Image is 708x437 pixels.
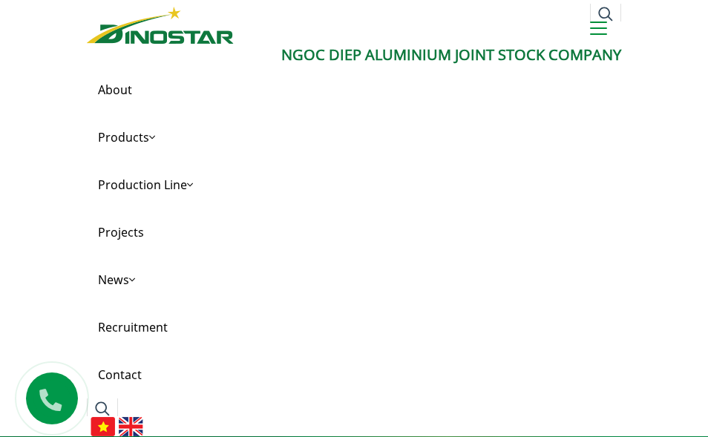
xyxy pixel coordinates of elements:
[87,4,234,43] a: Nhôm Dinostar
[119,417,143,436] img: English
[87,66,621,114] a: About
[87,303,621,351] a: Recruitment
[87,161,621,208] a: Production Line
[91,417,115,436] img: Tiếng Việt
[87,7,234,44] img: Nhôm Dinostar
[87,256,621,303] a: News
[87,351,621,398] a: Contact
[598,7,613,22] img: search
[95,401,110,416] img: search
[87,114,621,161] a: Products
[87,44,621,66] p: Ngoc Diep Aluminium Joint Stock Company
[87,208,621,256] a: Projects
